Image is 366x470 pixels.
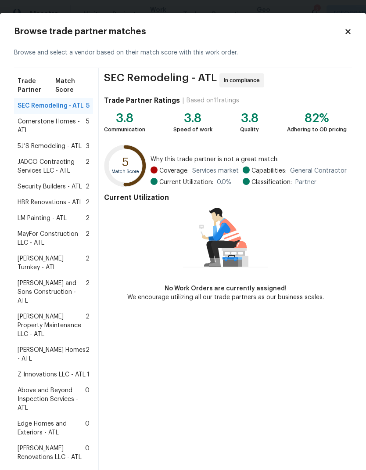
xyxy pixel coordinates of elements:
span: SEC Remodeling - ATL [104,73,217,87]
span: 0 [85,419,90,437]
span: 2 [86,182,90,191]
span: 5J’S Remodeling - ATL [18,142,82,151]
div: 3.8 [240,114,259,123]
span: 2 [86,346,90,363]
span: In compliance [224,76,263,85]
span: 2 [86,230,90,247]
span: 2 [86,158,90,175]
div: Browse and select a vendor based on their match score with this work order. [14,38,352,68]
span: JADCO Contracting Services LLC - ATL [18,158,86,175]
span: 2 [86,254,90,272]
span: Classification: [251,178,292,187]
div: Adhering to OD pricing [287,125,347,134]
span: 0 [85,444,90,462]
span: 5 [86,101,90,110]
span: General Contractor [290,166,347,175]
span: [PERSON_NAME] Property Maintenance LLC - ATL [18,312,86,339]
span: HBR Renovations - ATL [18,198,83,207]
span: [PERSON_NAME] and Sons Construction - ATL [18,279,86,305]
span: Cornerstone Homes - ATL [18,117,86,135]
div: We encourage utilizing all our trade partners as our business scales. [127,293,324,302]
span: Capabilities: [251,166,287,175]
h2: Browse trade partner matches [14,27,344,36]
span: [PERSON_NAME] Homes - ATL [18,346,86,363]
span: 2 [86,279,90,305]
span: Match Score [55,77,90,94]
span: 2 [86,198,90,207]
span: Z Innovations LLC - ATL [18,370,86,379]
div: | [180,96,187,105]
span: Above and Beyond Inspection Services - ATL [18,386,85,412]
span: 0 [85,386,90,412]
div: Based on 11 ratings [187,96,239,105]
div: 82% [287,114,347,123]
span: 2 [86,214,90,223]
span: SEC Remodeling - ATL [18,101,84,110]
span: MayFor Construction LLC - ATL [18,230,86,247]
div: 3.8 [104,114,145,123]
div: Speed of work [173,125,212,134]
span: Why this trade partner is not a great match: [151,155,347,164]
h4: Current Utilization [104,193,347,202]
span: Current Utilization: [159,178,213,187]
div: No Work Orders are currently assigned! [127,284,324,293]
span: LM Painting - ATL [18,214,67,223]
span: 5 [86,117,90,135]
span: 1 [87,370,90,379]
div: 3.8 [173,114,212,123]
span: Coverage: [159,166,189,175]
span: Edge Homes and Exteriors - ATL [18,419,85,437]
text: Match Score [111,169,140,174]
div: Communication [104,125,145,134]
h4: Trade Partner Ratings [104,96,180,105]
text: 5 [122,156,129,168]
span: 3 [86,142,90,151]
span: Partner [295,178,316,187]
span: Security Builders - ATL [18,182,82,191]
span: 2 [86,312,90,339]
span: [PERSON_NAME] Renovations LLC - ATL [18,444,85,462]
div: Quality [240,125,259,134]
span: Services market [192,166,239,175]
span: [PERSON_NAME] Turnkey - ATL [18,254,86,272]
span: Trade Partner [18,77,55,94]
span: 0.0 % [217,178,231,187]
